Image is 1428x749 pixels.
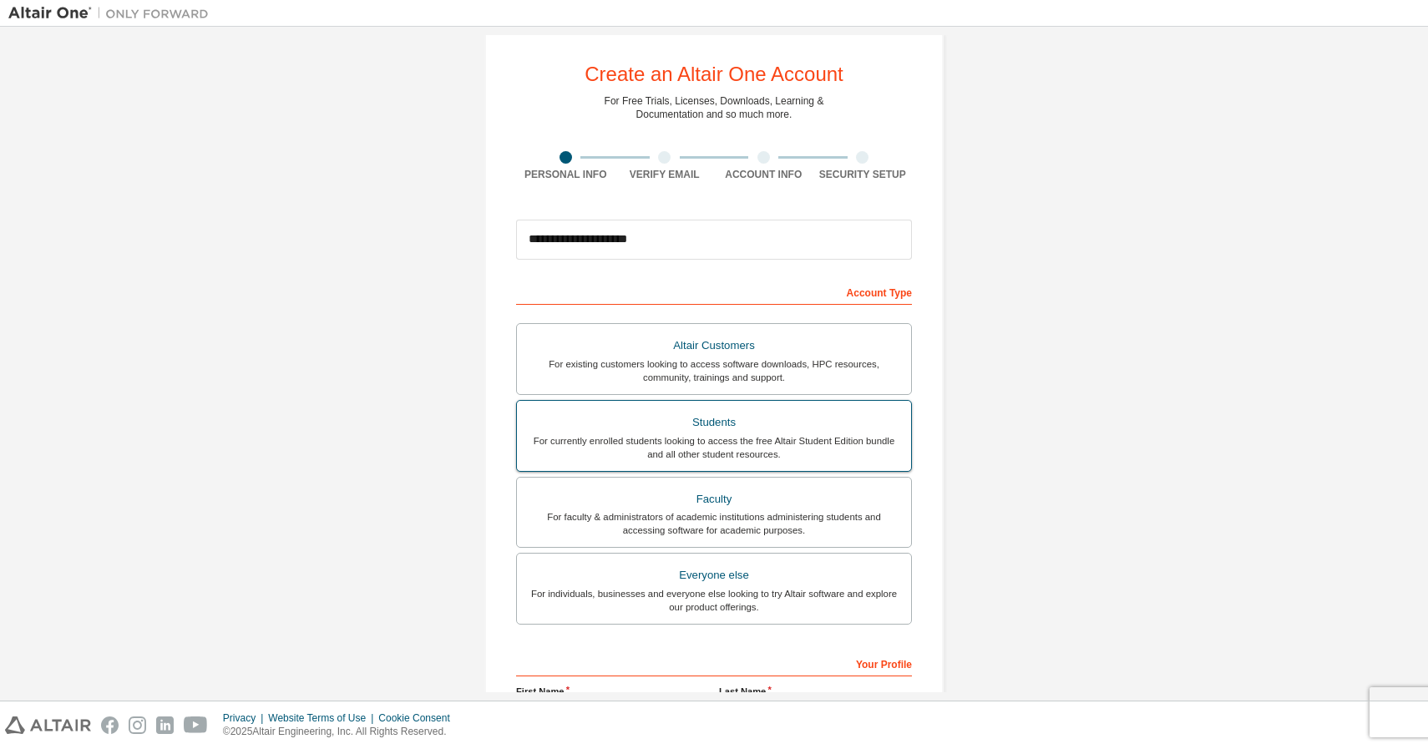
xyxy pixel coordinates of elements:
div: Your Profile [516,650,912,676]
div: Everyone else [527,564,901,587]
div: Faculty [527,488,901,511]
div: For currently enrolled students looking to access the free Altair Student Edition bundle and all ... [527,434,901,461]
label: Last Name [719,685,912,698]
div: For individuals, businesses and everyone else looking to try Altair software and explore our prod... [527,587,901,614]
img: facebook.svg [101,716,119,734]
div: Verify Email [615,168,715,181]
div: Create an Altair One Account [585,64,843,84]
div: Personal Info [516,168,615,181]
label: First Name [516,685,709,698]
div: Account Info [714,168,813,181]
img: altair_logo.svg [5,716,91,734]
div: For faculty & administrators of academic institutions administering students and accessing softwa... [527,510,901,537]
img: Altair One [8,5,217,22]
div: Altair Customers [527,334,901,357]
div: Students [527,411,901,434]
div: Privacy [223,711,268,725]
img: instagram.svg [129,716,146,734]
img: linkedin.svg [156,716,174,734]
p: © 2025 Altair Engineering, Inc. All Rights Reserved. [223,725,460,739]
img: youtube.svg [184,716,208,734]
div: For existing customers looking to access software downloads, HPC resources, community, trainings ... [527,357,901,384]
div: For Free Trials, Licenses, Downloads, Learning & Documentation and so much more. [605,94,824,121]
div: Security Setup [813,168,913,181]
div: Cookie Consent [378,711,459,725]
div: Account Type [516,278,912,305]
div: Website Terms of Use [268,711,378,725]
